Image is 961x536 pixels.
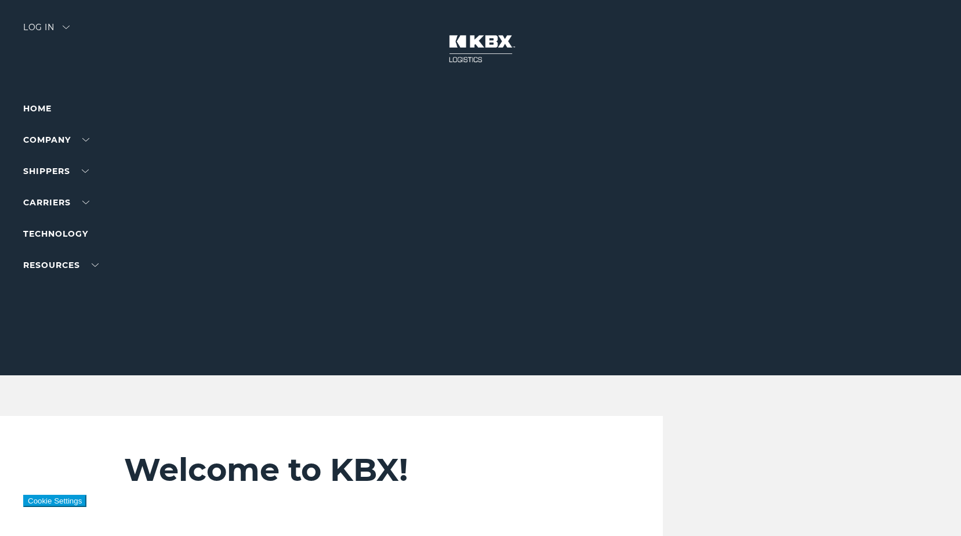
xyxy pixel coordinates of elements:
img: kbx logo [437,23,524,74]
button: Cookie Settings [23,495,86,507]
a: Company [23,135,89,145]
h2: Welcome to KBX! [124,451,557,489]
div: Log in [23,23,70,40]
a: SHIPPERS [23,166,89,176]
a: RESOURCES [23,260,99,270]
a: Technology [23,229,88,239]
a: Home [23,103,52,114]
img: arrow [63,26,70,29]
a: Carriers [23,197,89,208]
